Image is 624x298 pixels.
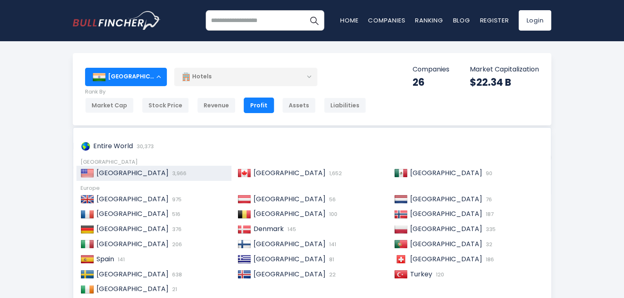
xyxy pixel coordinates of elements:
span: 376 [170,225,182,233]
span: 187 [484,210,494,218]
span: [GEOGRAPHIC_DATA] [410,168,482,178]
a: Login [519,10,551,31]
span: 21 [170,285,177,293]
span: [GEOGRAPHIC_DATA] [97,194,168,204]
span: 1,652 [327,169,342,177]
a: Ranking [415,16,443,24]
div: Stock Price [142,98,189,113]
span: 335 [484,225,496,233]
span: 120 [434,271,444,278]
button: Search [304,10,324,31]
span: [GEOGRAPHIC_DATA] [410,239,482,249]
div: Profit [244,98,274,113]
div: [GEOGRAPHIC_DATA] [85,68,167,86]
span: [GEOGRAPHIC_DATA] [97,168,168,178]
p: Rank By [85,89,366,96]
span: [GEOGRAPHIC_DATA] [410,254,482,264]
span: 638 [170,271,182,278]
span: [GEOGRAPHIC_DATA] [97,284,168,294]
span: 186 [484,256,494,263]
div: [GEOGRAPHIC_DATA] [81,159,543,166]
div: $22.34 B [470,76,539,89]
div: 26 [413,76,449,89]
span: 3,966 [170,169,186,177]
span: [GEOGRAPHIC_DATA] [410,209,482,218]
div: Hotels [174,67,317,86]
div: Assets [282,98,316,113]
span: [GEOGRAPHIC_DATA] [254,194,325,204]
span: [GEOGRAPHIC_DATA] [254,209,325,218]
img: bullfincher logo [73,11,161,30]
span: 76 [484,196,492,203]
span: 56 [327,196,336,203]
span: Denmark [254,224,284,234]
span: 100 [327,210,337,218]
span: [GEOGRAPHIC_DATA] [97,209,168,218]
span: 141 [116,256,125,263]
span: [GEOGRAPHIC_DATA] [97,269,168,279]
span: 206 [170,240,182,248]
span: [GEOGRAPHIC_DATA] [254,254,325,264]
span: Spain [97,254,114,264]
div: Europe [81,185,543,192]
p: Companies [413,65,449,74]
span: 975 [170,196,182,203]
span: 32 [484,240,492,248]
p: Market Capitalization [470,65,539,74]
div: Market Cap [85,98,134,113]
span: 22 [327,271,336,278]
span: [GEOGRAPHIC_DATA] [410,194,482,204]
div: Liabilities [324,98,366,113]
a: Blog [453,16,470,24]
span: 145 [285,225,296,233]
span: [GEOGRAPHIC_DATA] [97,239,168,249]
a: Go to homepage [73,11,161,30]
a: Companies [368,16,405,24]
span: [GEOGRAPHIC_DATA] [254,269,325,279]
span: 90 [484,169,492,177]
span: 516 [170,210,180,218]
span: 81 [327,256,334,263]
span: [GEOGRAPHIC_DATA] [410,224,482,234]
a: Register [480,16,509,24]
div: Revenue [197,98,236,113]
span: [GEOGRAPHIC_DATA] [254,168,325,178]
span: Entire World [93,141,133,151]
span: 30,373 [135,142,154,150]
a: Home [340,16,358,24]
span: [GEOGRAPHIC_DATA] [254,239,325,249]
span: 141 [327,240,336,248]
span: [GEOGRAPHIC_DATA] [97,224,168,234]
span: Turkey [410,269,432,279]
